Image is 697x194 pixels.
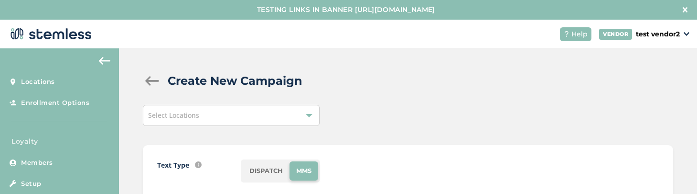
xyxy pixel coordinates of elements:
span: Enrollment Options [21,98,89,108]
span: Setup [21,179,42,189]
h2: Create New Campaign [168,72,302,90]
iframe: Chat Widget [649,148,697,194]
label: Text Type [157,160,189,170]
span: Members [21,158,53,168]
img: icon-info-236977d2.svg [195,161,202,168]
img: icon_down-arrow-small-66adaf34.svg [684,32,689,36]
li: MMS [290,161,318,181]
span: Help [571,29,588,39]
img: icon-arrow-back-accent-c549486e.svg [99,57,110,65]
img: icon-close-white-1ed751a3.svg [683,7,687,12]
img: logo-dark-0685b13c.svg [8,24,92,44]
p: test vendor2 [636,29,680,39]
li: DISPATCH [243,161,290,181]
div: VENDOR [599,29,632,40]
span: Locations [21,77,55,87]
label: TESTING LINKS IN BANNER [URL][DOMAIN_NAME] [10,5,683,15]
img: icon-help-white-03924b79.svg [564,31,569,37]
span: Select Locations [148,111,199,120]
